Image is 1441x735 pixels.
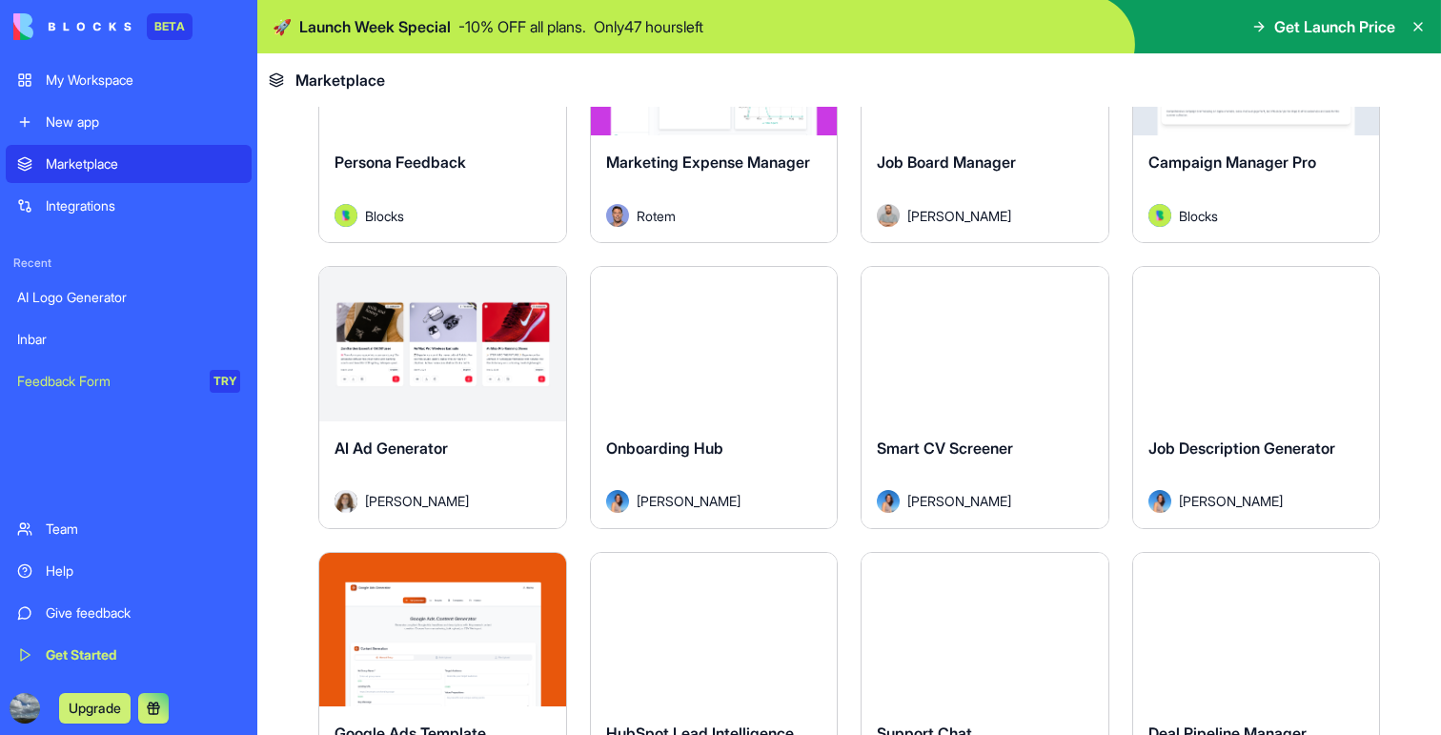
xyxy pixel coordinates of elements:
[637,206,676,226] span: Rotem
[13,13,132,40] img: logo
[6,552,252,590] a: Help
[147,13,193,40] div: BETA
[1132,266,1381,529] a: Job Description GeneratorAvatar[PERSON_NAME]
[46,154,240,174] div: Marketplace
[1179,491,1283,511] span: [PERSON_NAME]
[1148,153,1316,172] span: Campaign Manager Pro
[46,603,240,623] div: Give feedback
[590,266,839,529] a: Onboarding HubAvatar[PERSON_NAME]
[877,153,1016,172] span: Job Board Manager
[6,61,252,99] a: My Workspace
[46,196,240,215] div: Integrations
[46,71,240,90] div: My Workspace
[907,491,1011,511] span: [PERSON_NAME]
[335,204,357,227] img: Avatar
[335,153,466,172] span: Persona Feedback
[17,372,196,391] div: Feedback Form
[335,439,448,458] span: AI Ad Generator
[59,693,131,724] button: Upgrade
[295,69,385,92] span: Marketplace
[637,491,741,511] span: [PERSON_NAME]
[10,693,40,724] img: ACg8ocIdF-dvZy00Ew6v3qcQF0n5qRtofi6kdWrZzo1UMMRjHABya4Yb=s96-c
[335,490,357,513] img: Avatar
[1148,204,1171,227] img: Avatar
[606,153,810,172] span: Marketing Expense Manager
[17,288,240,307] div: AI Logo Generator
[299,15,451,38] span: Launch Week Special
[46,645,240,664] div: Get Started
[877,204,900,227] img: Avatar
[13,13,193,40] a: BETA
[1148,439,1335,458] span: Job Description Generator
[17,330,240,349] div: Inbar
[606,439,723,458] span: Onboarding Hub
[6,320,252,358] a: Inbar
[365,491,469,511] span: [PERSON_NAME]
[606,204,629,227] img: Avatar
[594,15,703,38] p: Only 47 hours left
[6,594,252,632] a: Give feedback
[1179,206,1218,226] span: Blocks
[606,490,629,513] img: Avatar
[877,439,1013,458] span: Smart CV Screener
[46,520,240,539] div: Team
[318,266,567,529] a: AI Ad GeneratorAvatar[PERSON_NAME]
[6,636,252,674] a: Get Started
[861,266,1109,529] a: Smart CV ScreenerAvatar[PERSON_NAME]
[6,187,252,225] a: Integrations
[6,510,252,548] a: Team
[877,490,900,513] img: Avatar
[46,112,240,132] div: New app
[458,15,586,38] p: - 10 % OFF all plans.
[6,278,252,316] a: AI Logo Generator
[365,206,404,226] span: Blocks
[1274,15,1395,38] span: Get Launch Price
[46,561,240,581] div: Help
[210,370,240,393] div: TRY
[273,15,292,38] span: 🚀
[6,145,252,183] a: Marketplace
[59,698,131,717] a: Upgrade
[907,206,1011,226] span: [PERSON_NAME]
[1148,490,1171,513] img: Avatar
[6,255,252,271] span: Recent
[6,103,252,141] a: New app
[6,362,252,400] a: Feedback FormTRY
